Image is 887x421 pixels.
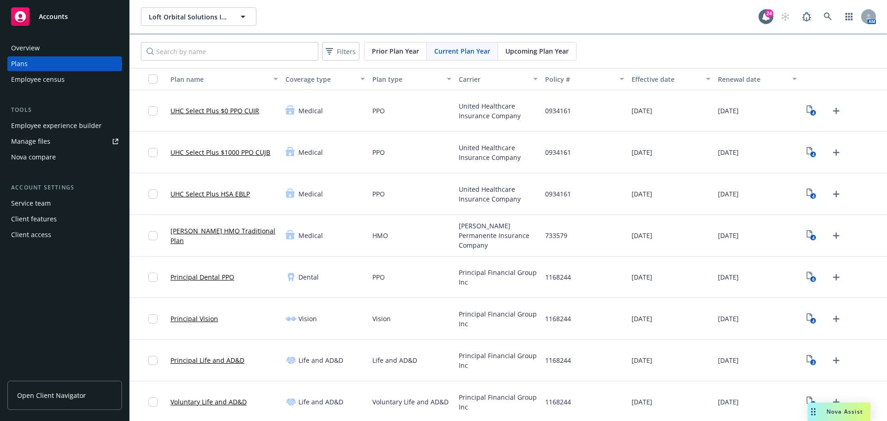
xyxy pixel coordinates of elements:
span: [DATE] [718,397,739,407]
text: 4 [812,110,814,116]
span: 1168244 [545,355,571,365]
div: Employee experience builder [11,118,102,133]
span: [DATE] [632,147,652,157]
button: Policy # [541,68,628,90]
input: Toggle Row Selected [148,356,158,365]
span: [DATE] [718,147,739,157]
a: [PERSON_NAME] HMO Traditional Plan [170,226,278,245]
span: [DATE] [718,189,739,199]
span: 1168244 [545,272,571,282]
a: Employee experience builder [7,118,122,133]
span: Medical [298,189,323,199]
input: Toggle Row Selected [148,231,158,240]
span: Loft Orbital Solutions Inc. [149,12,229,22]
div: Policy # [545,74,614,84]
span: [DATE] [718,231,739,240]
a: Upload Plan Documents [829,187,844,201]
a: Upload Plan Documents [829,228,844,243]
input: Toggle Row Selected [148,148,158,157]
span: Filters [324,45,358,58]
a: Client access [7,227,122,242]
input: Toggle Row Selected [148,397,158,407]
div: Tools [7,105,122,115]
span: 733579 [545,231,567,240]
span: PPO [372,147,385,157]
a: Employee census [7,72,122,87]
a: View Plan Documents [804,228,819,243]
a: Principal Dental PPO [170,272,234,282]
span: Medical [298,147,323,157]
div: Nova compare [11,150,56,165]
span: Nova Assist [826,408,863,415]
text: 6 [812,276,814,282]
button: Renewal date [714,68,801,90]
a: Upload Plan Documents [829,353,844,368]
span: Principal Financial Group Inc [459,392,538,412]
a: View Plan Documents [804,353,819,368]
span: HMO [372,231,388,240]
span: [DATE] [632,231,652,240]
span: Medical [298,231,323,240]
div: Service team [11,196,51,211]
span: PPO [372,106,385,116]
a: Principal Vision [170,314,218,323]
button: Loft Orbital Solutions Inc. [141,7,256,26]
span: [DATE] [718,106,739,116]
span: Life and AD&D [372,355,417,365]
input: Toggle Row Selected [148,189,158,199]
a: View Plan Documents [804,104,819,118]
div: Manage files [11,134,50,149]
a: Start snowing [776,7,795,26]
button: Plan name [167,68,282,90]
input: Toggle Row Selected [148,273,158,282]
div: Plan name [170,74,268,84]
span: [DATE] [632,355,652,365]
span: [DATE] [632,272,652,282]
text: 4 [812,152,814,158]
a: Upload Plan Documents [829,311,844,326]
span: United Healthcare Insurance Company [459,101,538,121]
a: Service team [7,196,122,211]
span: Prior Plan Year [372,46,419,56]
div: Effective date [632,74,700,84]
div: Coverage type [286,74,354,84]
span: Dental [298,272,319,282]
button: Plan type [369,68,455,90]
span: [DATE] [718,272,739,282]
a: View Plan Documents [804,270,819,285]
a: Plans [7,56,122,71]
a: Client features [7,212,122,226]
span: Open Client Navigator [17,390,86,400]
a: View Plan Documents [804,187,819,201]
span: United Healthcare Insurance Company [459,184,538,204]
text: 4 [812,318,814,324]
input: Toggle Row Selected [148,314,158,323]
input: Search by name [141,42,318,61]
a: Upload Plan Documents [829,145,844,160]
button: Carrier [455,68,541,90]
a: Principal Life and AD&D [170,355,244,365]
div: 24 [765,9,773,18]
a: Upload Plan Documents [829,270,844,285]
button: Coverage type [282,68,368,90]
div: Plan type [372,74,441,84]
span: [DATE] [718,355,739,365]
span: PPO [372,189,385,199]
span: Filters [337,47,356,56]
a: Report a Bug [797,7,816,26]
span: [DATE] [718,314,739,323]
div: Overview [11,41,40,55]
button: Nova Assist [808,403,870,421]
div: Client access [11,227,51,242]
input: Toggle Row Selected [148,106,158,116]
div: Carrier [459,74,528,84]
a: Manage files [7,134,122,149]
span: [DATE] [632,397,652,407]
div: Employee census [11,72,65,87]
text: 3 [812,360,814,366]
text: 4 [812,193,814,199]
span: Vision [372,314,391,323]
span: Principal Financial Group Inc [459,309,538,329]
span: Medical [298,106,323,116]
div: Account settings [7,183,122,192]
